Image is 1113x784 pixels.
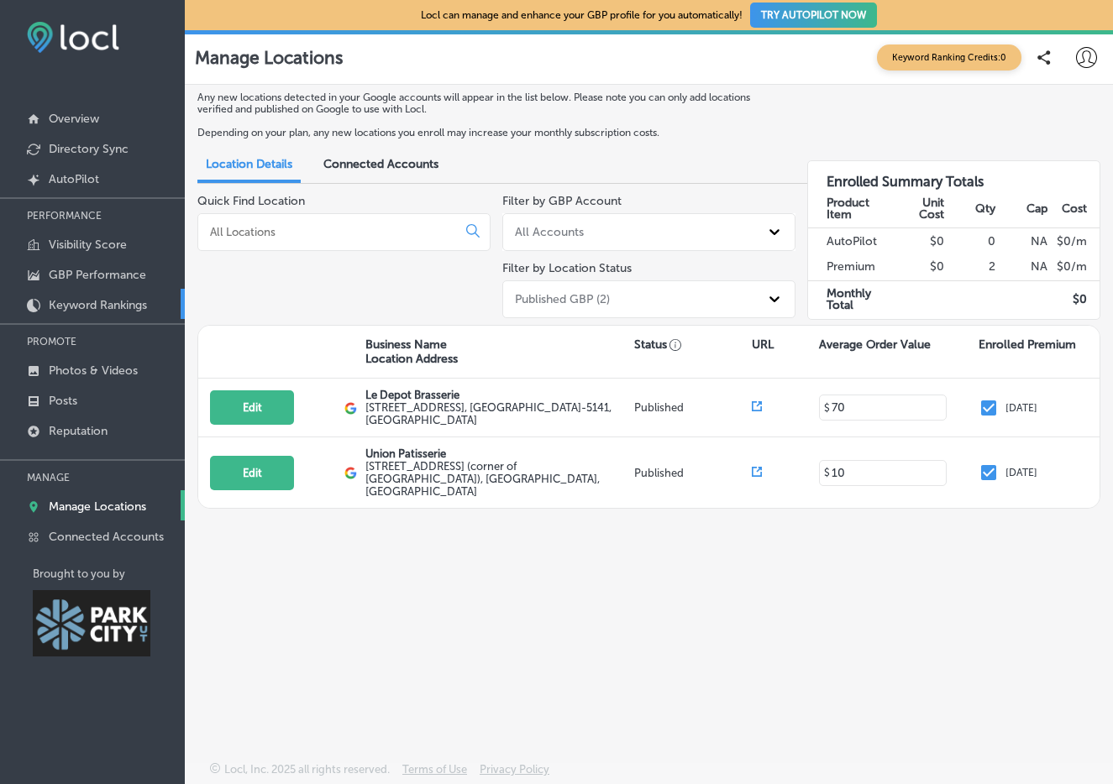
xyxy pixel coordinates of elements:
p: Reputation [49,424,108,438]
p: Brought to you by [33,567,185,580]
p: Overview [49,112,99,126]
div: All Accounts [515,225,584,239]
img: Park City [33,590,150,656]
p: Directory Sync [49,142,129,156]
p: Manage Locations [49,499,146,514]
button: TRY AUTOPILOT NOW [750,3,877,28]
p: Connected Accounts [49,530,164,544]
p: Posts [49,394,77,408]
p: Keyword Rankings [49,298,147,312]
p: Photos & Videos [49,363,138,378]
p: Visibility Score [49,238,127,252]
img: fda3e92497d09a02dc62c9cd864e3231.png [27,22,119,53]
p: AutoPilot [49,172,99,186]
p: GBP Performance [49,268,146,282]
